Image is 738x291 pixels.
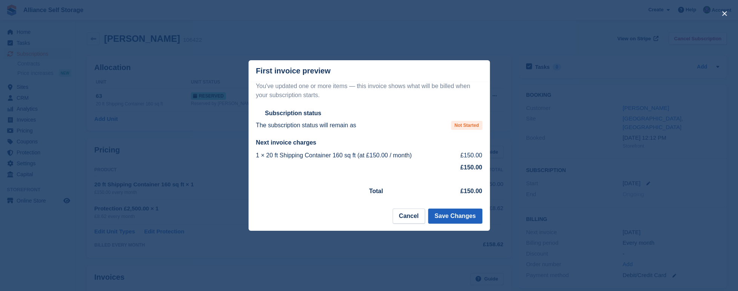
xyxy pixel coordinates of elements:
[256,82,482,100] p: You've updated one or more items — this invoice shows what will be billed when your subscription ...
[256,121,356,130] p: The subscription status will remain as
[454,149,482,161] td: £150.00
[369,188,383,194] strong: Total
[460,188,482,194] strong: £150.00
[718,8,730,20] button: close
[460,164,482,171] strong: £150.00
[256,149,454,161] td: 1 × 20 ft Shipping Container 160 sq ft (at £150.00 / month)
[265,110,321,117] h2: Subscription status
[393,209,425,224] button: Cancel
[451,121,482,130] span: Not Started
[256,139,482,146] h2: Next invoice charges
[256,67,331,75] p: First invoice preview
[428,209,482,224] button: Save Changes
